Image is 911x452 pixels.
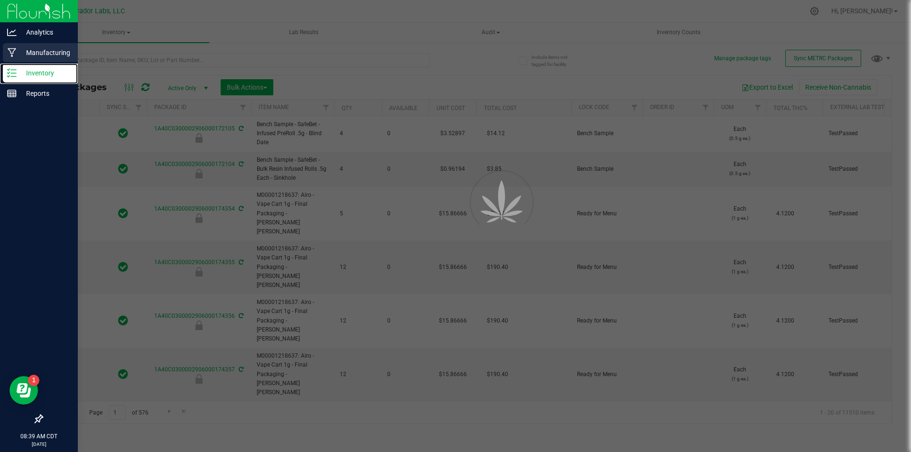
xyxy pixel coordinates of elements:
iframe: Resource center [9,376,38,405]
p: 08:39 AM CDT [4,432,74,441]
p: Manufacturing [17,47,74,58]
p: Analytics [17,27,74,38]
p: Reports [17,88,74,99]
inline-svg: Inventory [7,68,17,78]
inline-svg: Reports [7,89,17,98]
inline-svg: Analytics [7,28,17,37]
p: Inventory [17,67,74,79]
inline-svg: Manufacturing [7,48,17,57]
p: [DATE] [4,441,74,448]
iframe: Resource center unread badge [28,375,39,386]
